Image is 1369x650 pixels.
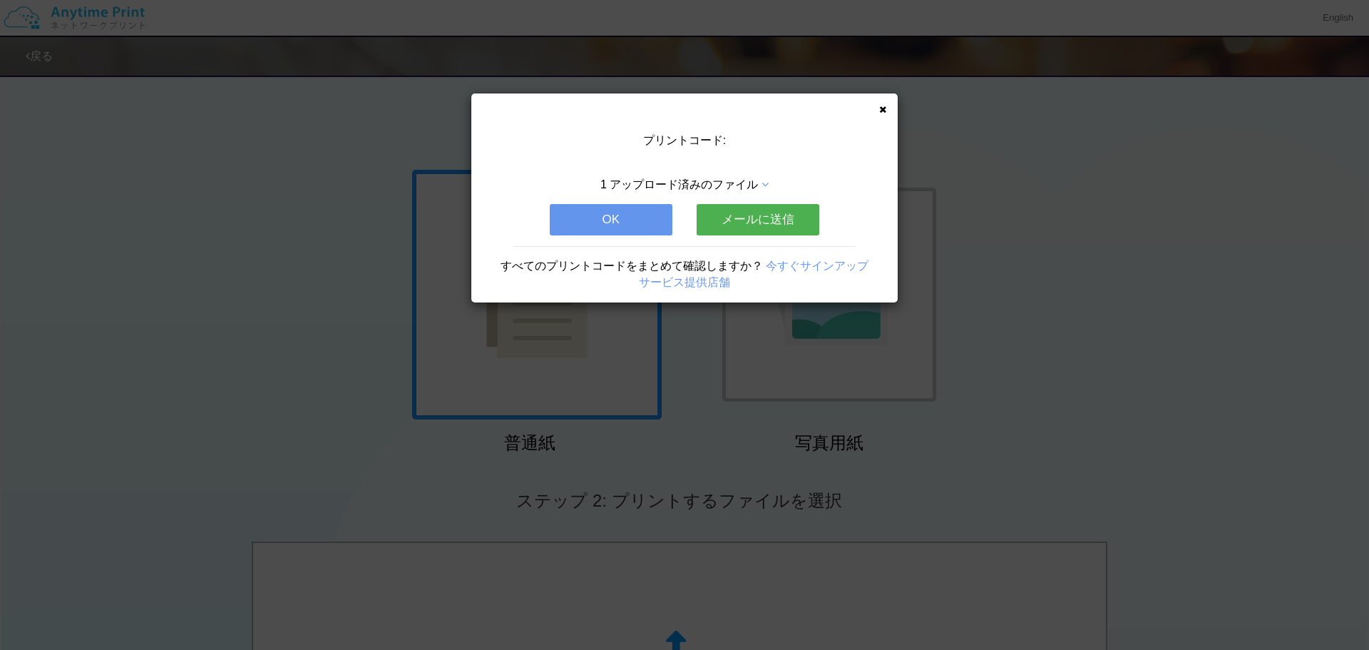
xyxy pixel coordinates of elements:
[697,204,819,235] button: メールに送信
[550,204,672,235] button: OK
[639,276,730,288] a: サービス提供店舗
[643,134,726,146] span: プリントコード:
[600,178,758,191] span: 1 アップロード済みのファイル
[501,260,763,272] span: すべてのプリントコードをまとめて確認しますか？
[766,260,868,272] a: 今すぐサインアップ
